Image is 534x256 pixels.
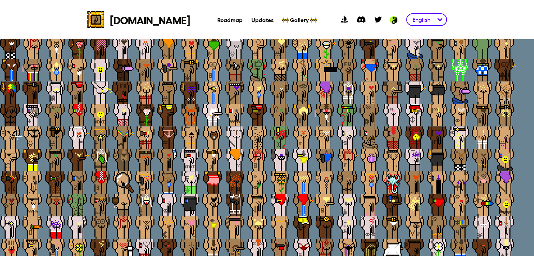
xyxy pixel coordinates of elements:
img: Ambition logo [387,16,401,24]
a: cryptojunks logo[DOMAIN_NAME] [87,11,190,28]
a: twitter [370,11,387,28]
a: opensea [336,11,353,28]
a: 🚧 Gallery 🚧 [282,16,317,23]
a: Roadmap [217,16,243,23]
img: cryptojunks logo [87,11,104,28]
a: Updates [251,16,273,23]
span: [DOMAIN_NAME] [110,13,190,26]
a: discord [353,11,370,28]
